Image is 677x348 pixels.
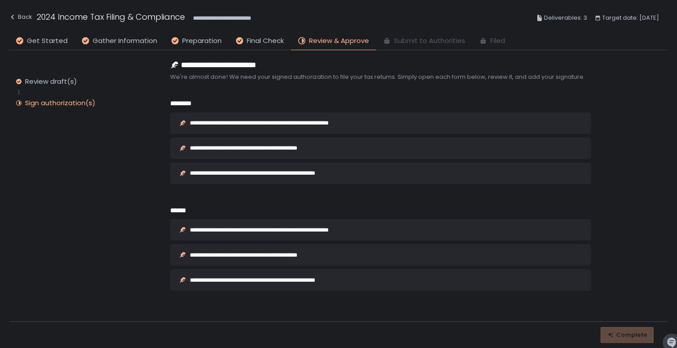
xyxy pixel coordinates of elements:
span: Final Check [247,36,284,46]
div: Sign authorization(s) [25,99,95,107]
div: Back [9,12,32,22]
span: Deliverables: 3 [544,13,587,23]
span: Filed [490,36,505,46]
span: Review & Approve [309,36,369,46]
span: Get Started [27,36,68,46]
span: We're almost done! We need your signed authorization to file your tax returns. Simply open each f... [170,73,591,81]
span: Target date: [DATE] [602,13,659,23]
span: Gather Information [93,36,157,46]
button: Back [9,11,32,26]
span: Submit to Authorities [394,36,465,46]
h1: 2024 Income Tax Filing & Compliance [37,11,185,23]
div: Review draft(s) [25,77,77,86]
span: Preparation [182,36,222,46]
